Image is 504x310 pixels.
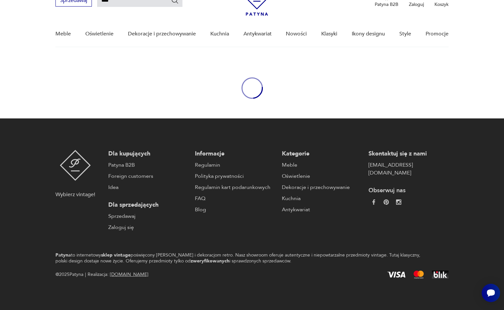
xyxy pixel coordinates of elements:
a: Zaloguj się [108,223,188,231]
p: Zaloguj [409,1,424,8]
a: Oświetlenie [282,172,362,180]
p: Dla sprzedających [108,201,188,209]
a: Foreign customers [108,172,188,180]
a: Antykwariat [243,21,272,47]
p: Kategorie [282,150,362,158]
a: Sprzedawaj [108,212,188,220]
a: Promocje [426,21,449,47]
a: Blog [195,206,275,214]
p: to internetowy poświęcony [PERSON_NAME] i dekoracjom retro. Nasz showroom oferuje autentyczne i n... [55,252,426,264]
strong: zweryfikowanych [191,258,229,264]
a: Meble [282,161,362,169]
img: 37d27d81a828e637adc9f9cb2e3d3a8a.webp [384,199,389,205]
a: Polityka prywatności [195,172,275,180]
a: Style [399,21,411,47]
p: Skontaktuj się z nami [368,150,449,158]
a: Regulamin kart podarunkowych [195,183,275,191]
a: Regulamin [195,161,275,169]
strong: sklep vintage [101,252,131,258]
a: Kuchnia [282,195,362,202]
img: Mastercard [413,271,424,279]
img: c2fd9cf7f39615d9d6839a72ae8e59e5.webp [396,199,401,205]
img: BLIK [432,271,449,279]
p: Patyna B2B [375,1,398,8]
a: Dekoracje i przechowywanie [282,183,362,191]
div: | [85,271,86,279]
a: FAQ [195,195,275,202]
span: @ 2025 Patyna [55,271,83,279]
p: Wybierz vintage! [55,191,95,198]
p: Dla kupujących [108,150,188,158]
a: Klasyki [321,21,337,47]
a: Idea [108,183,188,191]
a: Patyna B2B [108,161,188,169]
a: Nowości [286,21,307,47]
a: Ikony designu [352,21,385,47]
a: Dekoracje i przechowywanie [128,21,196,47]
img: Visa [387,272,406,278]
p: Informacje [195,150,275,158]
p: Obserwuj nas [368,187,449,195]
a: [DOMAIN_NAME] [110,271,148,278]
a: Kuchnia [210,21,229,47]
p: Koszyk [434,1,449,8]
a: Meble [55,21,71,47]
a: [EMAIL_ADDRESS][DOMAIN_NAME] [368,161,449,177]
img: da9060093f698e4c3cedc1453eec5031.webp [371,199,376,205]
strong: Patyna [55,252,71,258]
iframe: Smartsupp widget button [482,284,500,302]
a: Oświetlenie [85,21,114,47]
a: Antykwariat [282,206,362,214]
span: Realizacja: [88,271,148,279]
img: Patyna - sklep z meblami i dekoracjami vintage [60,150,91,181]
